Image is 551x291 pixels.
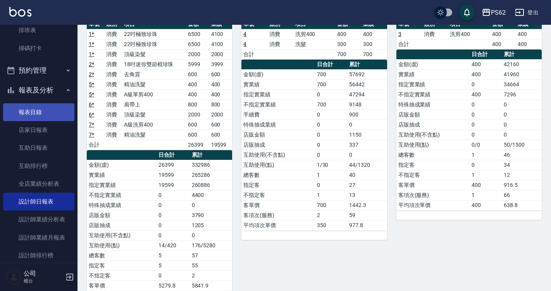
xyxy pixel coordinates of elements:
td: 平均項次單價 [241,220,315,230]
td: 店販金額 [87,210,157,220]
td: 7296 [502,89,542,99]
td: 不指定實業績 [87,190,157,200]
td: 實業績 [241,79,315,89]
td: 實業績 [396,69,470,79]
td: 6500 [186,39,209,49]
td: 42160 [502,59,542,69]
td: 精油洗髮 [122,79,186,89]
a: 設計師排行榜 [3,246,74,264]
button: 報表及分析 [3,80,74,100]
td: 客單價 [87,281,157,291]
td: 700 [315,69,348,79]
div: PS62 [491,8,506,17]
td: 特殊抽成業績 [241,120,315,130]
td: 0 [315,140,348,150]
td: 0 [157,230,189,240]
td: 700 [315,200,348,210]
td: 337 [347,140,387,150]
td: 肩帶上 [122,99,186,110]
td: 合計 [241,49,267,59]
td: 400 [209,79,232,89]
td: 700 [315,99,348,110]
td: 互助使用(不含點) [87,230,157,240]
td: 260886 [190,180,232,190]
td: 客單價 [241,200,315,210]
td: 互助使用(點) [396,140,470,150]
td: 消費 [104,59,122,69]
td: 19599 [157,170,189,180]
td: 不指定實業績 [241,99,315,110]
td: 0 [315,89,348,99]
td: 1 [470,190,502,200]
td: 0 [502,130,542,140]
td: 0 [502,120,542,130]
td: 消費 [104,120,122,130]
td: 0 [157,210,189,220]
td: 消費 [104,49,122,59]
td: 0 [470,110,502,120]
td: 0 [502,110,542,120]
a: 設計師業績分析表 [3,211,74,228]
td: 1442.3 [347,200,387,210]
td: 客項次(服務) [241,210,315,220]
td: 400 [516,29,542,39]
td: 5841.9 [190,281,232,291]
td: 特殊抽成業績 [87,200,157,210]
td: 50/1500 [502,140,542,150]
td: 916.5 [502,180,542,190]
td: 700 [335,49,361,59]
td: 0 [157,270,189,281]
p: 櫃台 [24,277,63,284]
td: 400 [490,29,516,39]
td: 44/1320 [347,160,387,170]
td: 總客數 [87,250,157,260]
button: PS62 [479,5,509,21]
td: 平均項次單價 [396,200,470,210]
td: 1 [470,170,502,180]
td: 400 [335,29,361,39]
td: 0 [470,130,502,140]
td: 400 [470,69,502,79]
td: 40 [347,170,387,180]
td: 9148 [347,99,387,110]
td: 0 [470,120,502,130]
td: 400 [186,79,209,89]
td: 0 [315,120,348,130]
td: 0 [502,99,542,110]
a: 報表目錄 [3,103,74,121]
td: 0 [470,99,502,110]
td: 57 [190,250,232,260]
td: 4100 [209,39,232,49]
td: 800 [186,99,209,110]
td: 消費 [104,39,122,49]
td: 1 [315,170,348,180]
td: 41960 [502,69,542,79]
td: 800 [209,99,232,110]
td: 不指定客 [241,190,315,200]
td: 59 [347,210,387,220]
td: 55 [190,260,232,270]
table: a dense table [87,19,232,150]
td: 400 [516,39,542,49]
td: 洗髮 [293,39,336,49]
td: 700 [315,79,348,89]
td: 400 [186,89,209,99]
td: 400 [490,39,516,49]
td: 消費 [104,99,122,110]
td: 0 [470,160,502,170]
td: A級洗剪400 [122,120,186,130]
td: 19599 [209,140,232,150]
td: 互助使用(不含點) [241,150,315,160]
td: 3999 [209,59,232,69]
td: 265286 [190,170,232,180]
td: 2 [315,210,348,220]
td: 互助使用(點) [241,160,315,170]
a: 全店業績分析表 [3,175,74,193]
td: 600 [209,69,232,79]
td: 600 [186,130,209,140]
td: 0 [315,130,348,140]
td: 26399 [157,160,189,170]
th: 日合計 [470,50,502,60]
td: 22吋極致珍珠 [122,39,186,49]
td: 0 [157,190,189,200]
